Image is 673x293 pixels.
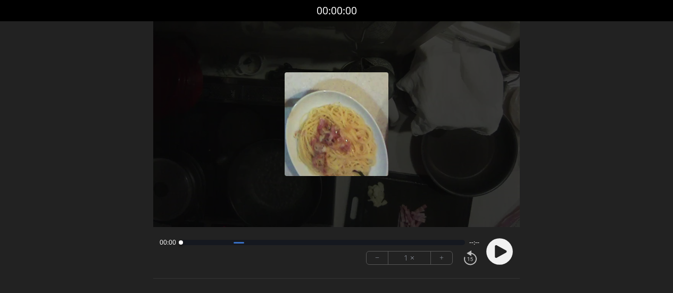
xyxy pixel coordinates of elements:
div: 1 × [388,252,431,264]
button: + [431,252,452,264]
span: 00:00 [160,238,176,247]
a: 00:00:00 [317,3,357,19]
button: − [367,252,388,264]
img: Poster Image [285,72,388,176]
span: --:-- [469,238,479,247]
